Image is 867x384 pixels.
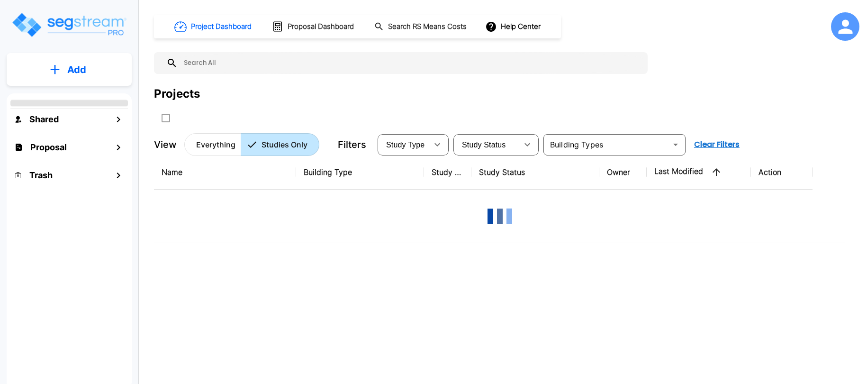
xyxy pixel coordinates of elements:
div: Select [455,131,518,158]
p: Add [67,63,86,77]
th: Last Modified [647,155,751,190]
h1: Search RS Means Costs [388,21,467,32]
img: Loading [481,197,519,235]
img: Logo [11,11,127,38]
p: Filters [338,137,366,152]
h1: Proposal Dashboard [288,21,354,32]
button: Open [669,138,682,151]
th: Study Status [471,155,599,190]
h1: Proposal [30,141,67,154]
h1: Project Dashboard [191,21,252,32]
button: Everything [184,133,241,156]
button: Help Center [483,18,544,36]
p: Studies Only [262,139,307,150]
h1: Trash [29,169,53,182]
th: Action [751,155,813,190]
th: Building Type [296,155,424,190]
div: Select [379,131,428,158]
h1: Shared [29,113,59,126]
div: Projects [154,85,200,102]
span: Study Status [462,141,506,149]
button: Add [7,56,132,83]
input: Building Types [546,138,667,151]
button: Search RS Means Costs [370,18,472,36]
th: Study Type [424,155,471,190]
p: Everything [196,139,235,150]
button: SelectAll [156,109,175,128]
div: Platform [184,133,319,156]
button: Studies Only [241,133,319,156]
button: Proposal Dashboard [268,17,359,37]
input: Search All [178,52,643,74]
button: Clear Filters [690,135,743,154]
th: Owner [599,155,647,190]
p: View [154,137,177,152]
th: Name [154,155,296,190]
button: Project Dashboard [171,16,257,37]
span: Study Type [386,141,424,149]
